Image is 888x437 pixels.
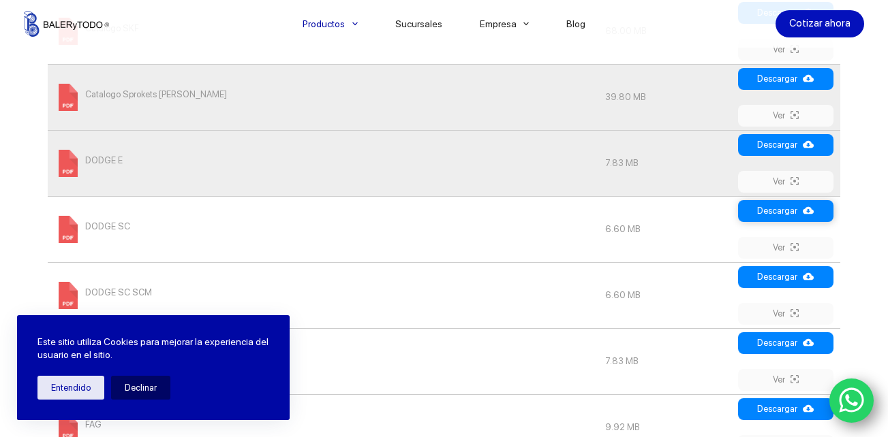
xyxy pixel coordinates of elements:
[738,398,833,420] a: Descargar
[829,378,874,423] a: WhatsApp
[738,68,833,90] a: Descargar
[37,336,269,362] p: Este sitio utiliza Cookies para mejorar la experiencia del usuario en el sitio.
[738,105,833,127] a: Ver
[37,376,104,400] button: Entendido
[85,84,227,106] span: Catalogo Sprokets [PERSON_NAME]
[111,376,170,400] button: Declinar
[55,289,152,300] a: DODGE SC SCM
[24,11,109,37] img: Balerytodo
[738,171,833,193] a: Ver
[598,130,735,196] td: 7.83 MB
[55,157,123,167] a: DODGE E
[738,369,833,391] a: Ver
[598,262,735,328] td: 6.60 MB
[55,91,227,101] a: Catalogo Sprokets [PERSON_NAME]
[55,223,130,233] a: DODGE SC
[85,150,123,172] span: DODGE E
[738,39,833,61] a: Ver
[598,64,735,130] td: 39.80 MB
[738,266,833,288] a: Descargar
[738,237,833,259] a: Ver
[85,216,130,238] span: DODGE SC
[738,303,833,325] a: Ver
[598,328,735,394] td: 7.83 MB
[738,200,833,222] a: Descargar
[598,196,735,262] td: 6.60 MB
[738,134,833,156] a: Descargar
[85,282,152,304] span: DODGE SC SCM
[776,10,864,37] a: Cotizar ahora
[738,332,833,354] a: Descargar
